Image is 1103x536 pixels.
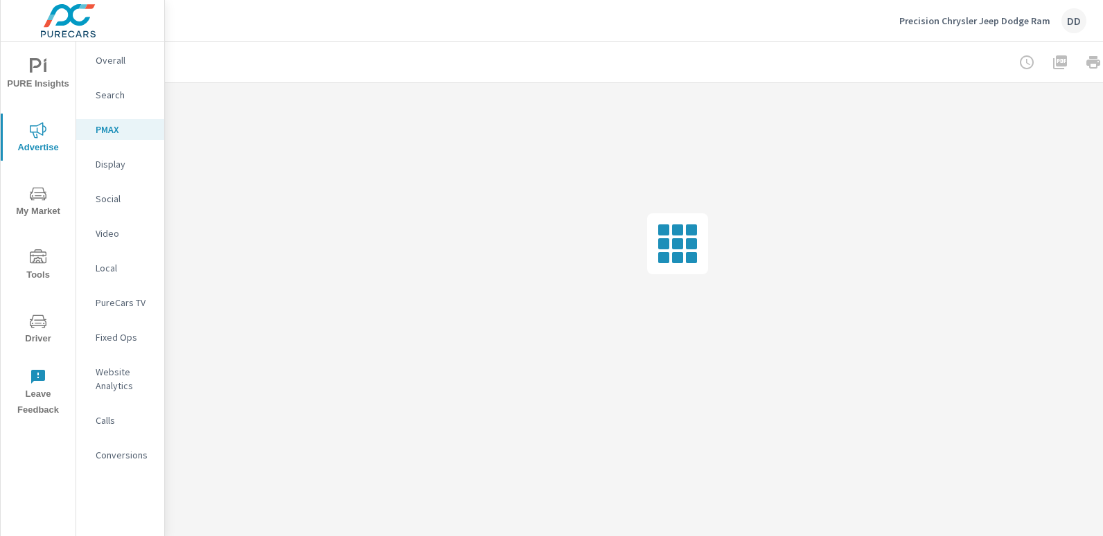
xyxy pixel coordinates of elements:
[76,119,164,140] div: PMAX
[96,88,153,102] p: Search
[76,410,164,431] div: Calls
[96,53,153,67] p: Overall
[96,261,153,275] p: Local
[96,123,153,136] p: PMAX
[5,249,71,283] span: Tools
[5,368,71,418] span: Leave Feedback
[1061,8,1086,33] div: DD
[76,84,164,105] div: Search
[76,292,164,313] div: PureCars TV
[5,186,71,220] span: My Market
[96,413,153,427] p: Calls
[5,58,71,92] span: PURE Insights
[76,327,164,348] div: Fixed Ops
[76,223,164,244] div: Video
[76,50,164,71] div: Overall
[76,445,164,465] div: Conversions
[1,42,76,424] div: nav menu
[96,192,153,206] p: Social
[76,258,164,278] div: Local
[96,365,153,393] p: Website Analytics
[96,296,153,310] p: PureCars TV
[96,226,153,240] p: Video
[96,448,153,462] p: Conversions
[76,188,164,209] div: Social
[76,361,164,396] div: Website Analytics
[96,330,153,344] p: Fixed Ops
[899,15,1050,27] p: Precision Chrysler Jeep Dodge Ram
[5,122,71,156] span: Advertise
[96,157,153,171] p: Display
[5,313,71,347] span: Driver
[76,154,164,175] div: Display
